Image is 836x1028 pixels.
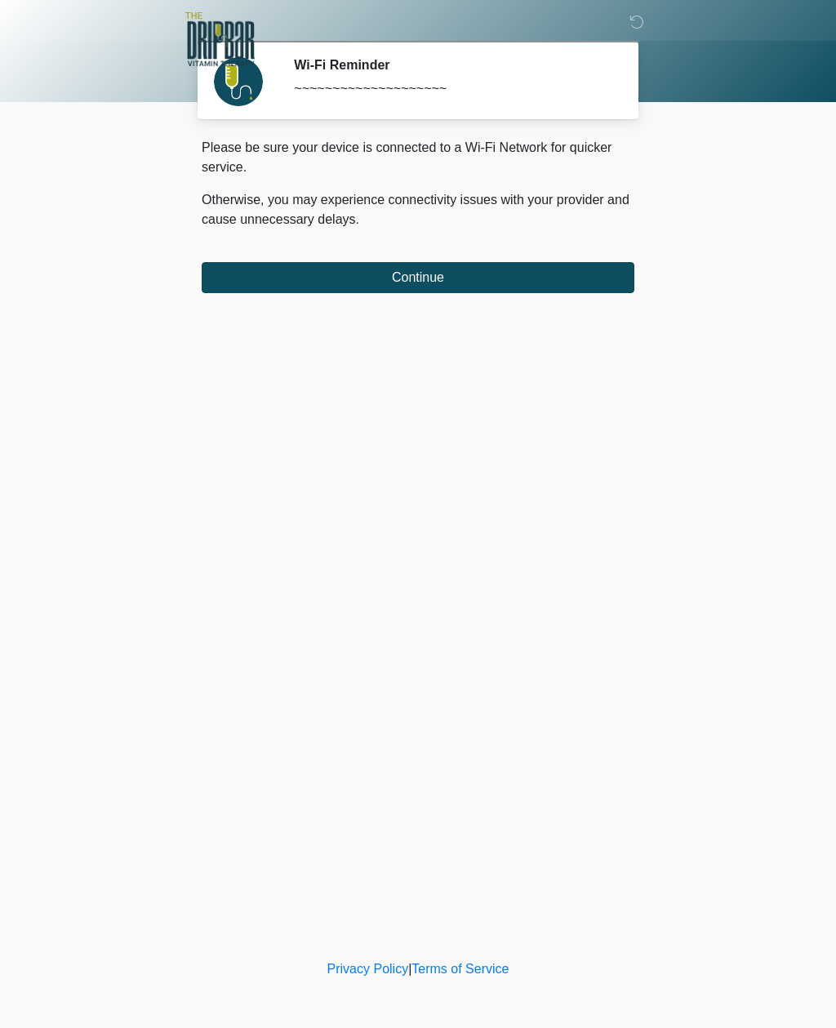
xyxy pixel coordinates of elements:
[202,190,634,229] p: Otherwise, you may experience connectivity issues with your provider and cause unnecessary delays
[408,962,411,976] a: |
[202,262,634,293] button: Continue
[294,79,610,99] div: ~~~~~~~~~~~~~~~~~~~~
[411,962,509,976] a: Terms of Service
[214,57,263,106] img: Agent Avatar
[202,138,634,177] p: Please be sure your device is connected to a Wi-Fi Network for quicker service.
[185,12,255,66] img: The DRIPBaR - Alamo Ranch SATX Logo
[327,962,409,976] a: Privacy Policy
[356,212,359,226] span: .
